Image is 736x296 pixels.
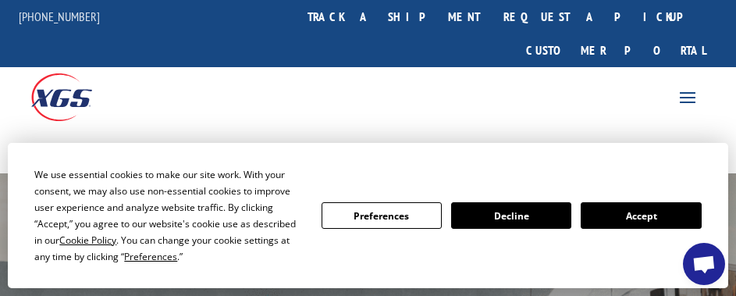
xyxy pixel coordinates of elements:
button: Accept [581,202,701,229]
a: [PHONE_NUMBER] [19,9,100,24]
button: Preferences [322,202,442,229]
a: Customer Portal [514,34,717,67]
span: Preferences [124,250,177,263]
span: Cookie Policy [59,234,116,247]
div: Open chat [683,243,725,285]
div: We use essential cookies to make our site work. With your consent, we may also use non-essential ... [34,166,302,265]
div: Cookie Consent Prompt [8,143,728,288]
button: Decline [451,202,571,229]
